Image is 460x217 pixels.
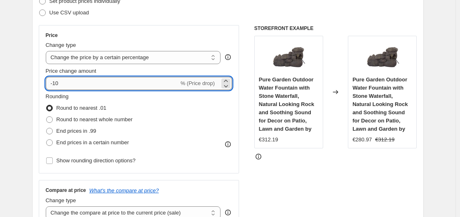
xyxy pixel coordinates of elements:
input: -15 [46,77,179,90]
span: Pure Garden Outdoor Water Fountain with Stone Waterfall, Natural Looking Rock and Soothing Sound ... [259,76,314,132]
span: Change type [46,42,76,48]
h3: Compare at price [46,187,86,194]
div: €312.19 [259,136,278,144]
div: €280.97 [352,136,372,144]
span: End prices in a certain number [56,139,129,145]
img: 813Xzv7wNnL_80x.jpg [272,40,305,73]
div: help [224,208,232,217]
span: Rounding [46,93,69,99]
span: End prices in .99 [56,128,96,134]
span: Round to nearest whole number [56,116,133,122]
div: help [224,53,232,61]
span: % (Price drop) [181,80,215,86]
h6: STOREFRONT EXAMPLE [254,25,417,32]
strike: €312.19 [375,136,394,144]
span: Change type [46,197,76,203]
span: Show rounding direction options? [56,157,136,164]
img: 813Xzv7wNnL_80x.jpg [366,40,399,73]
span: Round to nearest .01 [56,105,106,111]
button: What's the compare at price? [89,187,159,194]
span: Use CSV upload [49,9,89,16]
h3: Price [46,32,58,39]
span: Pure Garden Outdoor Water Fountain with Stone Waterfall, Natural Looking Rock and Soothing Sound ... [352,76,408,132]
span: Price change amount [46,68,96,74]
